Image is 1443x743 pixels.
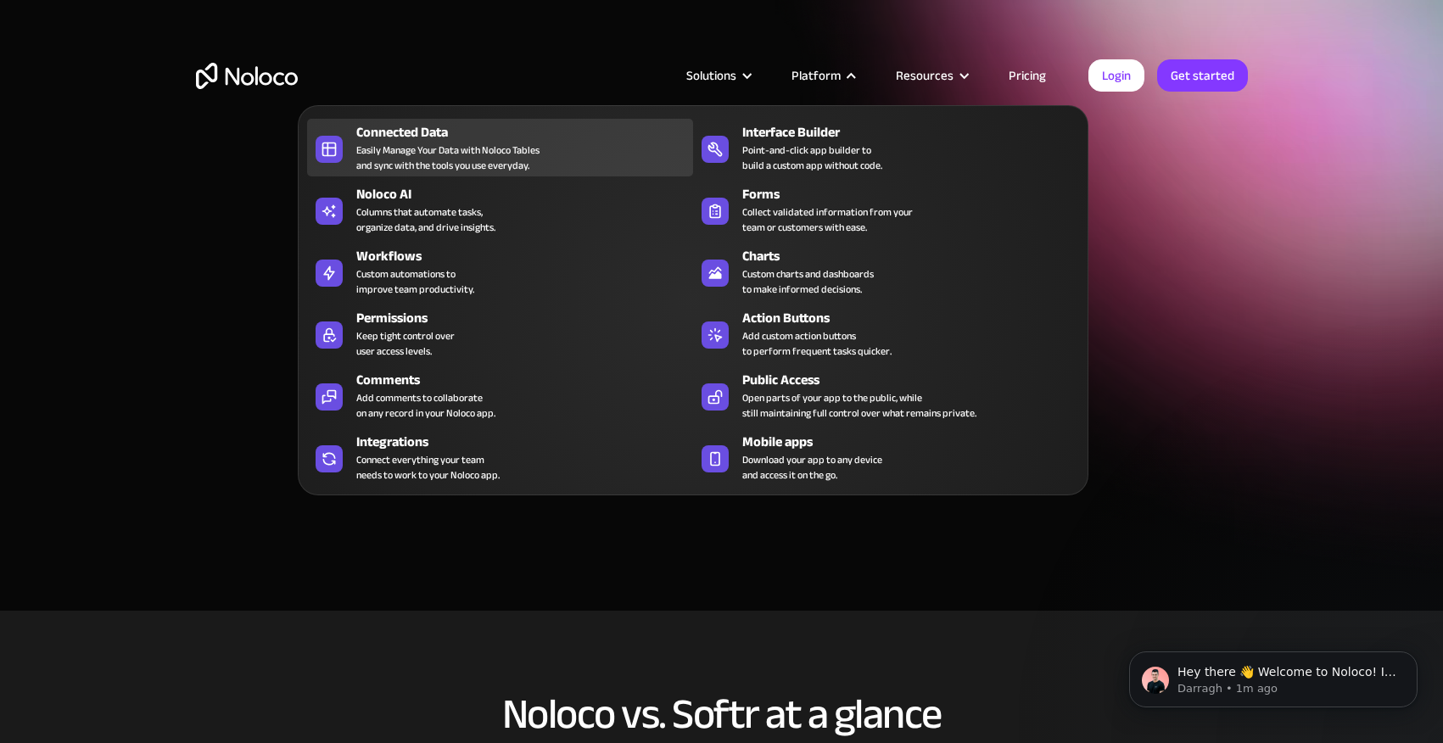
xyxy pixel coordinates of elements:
[896,64,954,87] div: Resources
[196,691,1248,737] h2: Noloco vs. Softr at a glance
[693,119,1079,176] a: Interface BuilderPoint-and-click app builder tobuild a custom app without code.
[307,304,693,362] a: PermissionsKeep tight control overuser access levels.
[1088,59,1144,92] a: Login
[686,64,736,87] div: Solutions
[356,246,701,266] div: Workflows
[791,64,841,87] div: Platform
[307,119,693,176] a: Connected DataEasily Manage Your Data with Noloco Tablesand sync with the tools you use everyday.
[742,266,874,297] div: Custom charts and dashboards to make informed decisions.
[356,370,701,390] div: Comments
[693,181,1079,238] a: FormsCollect validated information from yourteam or customers with ease.
[1157,59,1248,92] a: Get started
[356,142,540,173] div: Easily Manage Your Data with Noloco Tables and sync with the tools you use everyday.
[356,452,500,483] div: Connect everything your team needs to work to your Noloco app.
[356,390,495,421] div: Add comments to collaborate on any record in your Noloco app.
[693,366,1079,424] a: Public AccessOpen parts of your app to the public, whilestill maintaining full control over what ...
[693,304,1079,362] a: Action ButtonsAdd custom action buttonsto perform frequent tasks quicker.
[665,64,770,87] div: Solutions
[356,204,495,235] div: Columns that automate tasks, organize data, and drive insights.
[298,81,1088,495] nav: Platform
[307,366,693,424] a: CommentsAdd comments to collaborateon any record in your Noloco app.
[356,328,455,359] div: Keep tight control over user access levels.
[307,243,693,300] a: WorkflowsCustom automations toimprove team productivity.
[742,204,913,235] div: Collect validated information from your team or customers with ease.
[1104,616,1443,735] iframe: Intercom notifications message
[307,181,693,238] a: Noloco AIColumns that automate tasks,organize data, and drive insights.
[742,184,1087,204] div: Forms
[356,184,701,204] div: Noloco AI
[987,64,1067,87] a: Pricing
[356,308,701,328] div: Permissions
[742,452,882,483] span: Download your app to any device and access it on the go.
[742,432,1087,452] div: Mobile apps
[196,63,298,89] a: home
[356,266,474,297] div: Custom automations to improve team productivity.
[742,390,976,421] div: Open parts of your app to the public, while still maintaining full control over what remains priv...
[742,370,1087,390] div: Public Access
[742,308,1087,328] div: Action Buttons
[356,432,701,452] div: Integrations
[742,142,882,173] div: Point-and-click app builder to build a custom app without code.
[770,64,875,87] div: Platform
[875,64,987,87] div: Resources
[693,243,1079,300] a: ChartsCustom charts and dashboardsto make informed decisions.
[356,122,701,142] div: Connected Data
[742,122,1087,142] div: Interface Builder
[742,246,1087,266] div: Charts
[742,328,892,359] div: Add custom action buttons to perform frequent tasks quicker.
[196,197,1248,299] h1: Noloco vs. Softr: Which is the Right Choice for You?
[307,428,693,486] a: IntegrationsConnect everything your teamneeds to work to your Noloco app.
[693,428,1079,486] a: Mobile appsDownload your app to any deviceand access it on the go.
